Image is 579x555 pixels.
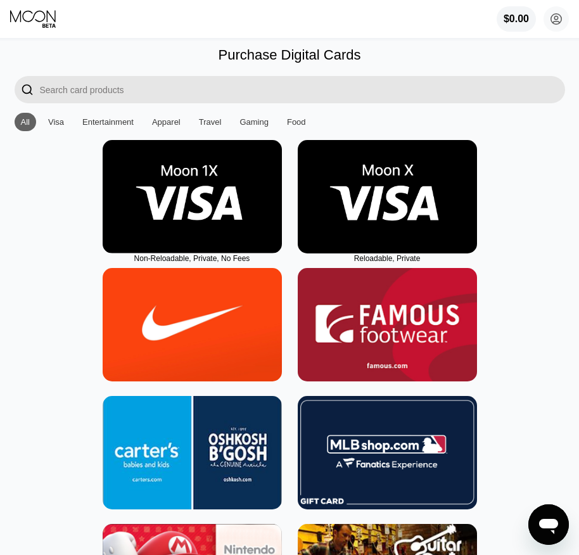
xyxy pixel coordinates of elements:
div: $0.00 [497,6,536,32]
div: Non-Reloadable, Private, No Fees [103,254,282,263]
div: Purchase Digital Cards [219,47,361,63]
div: $0.00 [504,13,529,25]
div: Visa [42,113,70,131]
div:  [21,82,34,97]
div: Gaming [233,113,275,131]
div: All [21,117,30,127]
div: Food [287,117,306,127]
div: Apparel [146,113,187,131]
div: Apparel [152,117,181,127]
div: Visa [48,117,64,127]
input: Search card products [40,76,565,103]
div: Food [281,113,312,131]
div: Travel [193,113,228,131]
div: Entertainment [82,117,134,127]
div:  [15,76,40,103]
div: Entertainment [76,113,140,131]
iframe: Button to launch messaging window [528,504,569,545]
div: Reloadable, Private [298,254,477,263]
div: Travel [199,117,222,127]
div: Gaming [239,117,269,127]
div: All [15,113,36,131]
